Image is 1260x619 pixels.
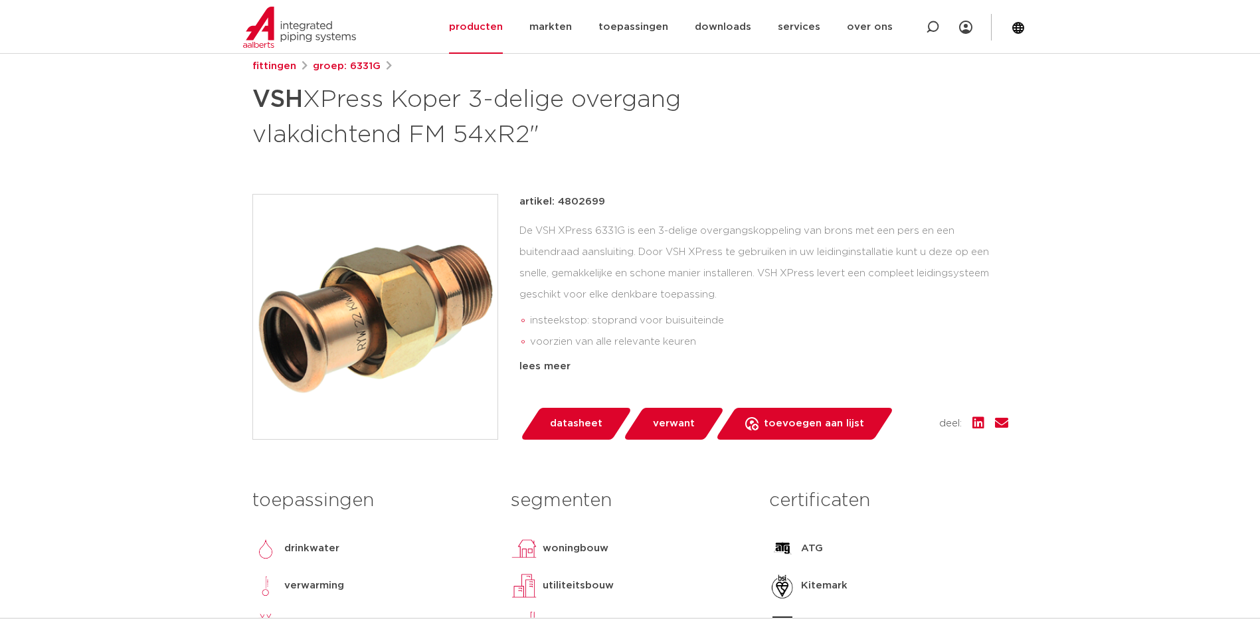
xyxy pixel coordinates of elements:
[519,408,632,440] a: datasheet
[543,541,608,557] p: woningbouw
[252,573,279,599] img: verwarming
[511,487,749,514] h3: segmenten
[622,408,725,440] a: verwant
[252,80,751,151] h1: XPress Koper 3-delige overgang vlakdichtend FM 54xR2"
[764,413,864,434] span: toevoegen aan lijst
[801,541,823,557] p: ATG
[252,58,296,74] a: fittingen
[252,487,491,514] h3: toepassingen
[530,331,1008,353] li: voorzien van alle relevante keuren
[653,413,695,434] span: verwant
[252,88,303,112] strong: VSH
[519,194,605,210] p: artikel: 4802699
[769,487,1008,514] h3: certificaten
[550,413,602,434] span: datasheet
[939,416,962,432] span: deel:
[519,359,1008,375] div: lees meer
[511,573,537,599] img: utiliteitsbouw
[519,221,1008,353] div: De VSH XPress 6331G is een 3-delige overgangskoppeling van brons met een pers en een buitendraad ...
[769,535,796,562] img: ATG
[284,541,339,557] p: drinkwater
[801,578,848,594] p: Kitemark
[543,578,614,594] p: utiliteitsbouw
[313,58,381,74] a: groep: 6331G
[769,573,796,599] img: Kitemark
[530,310,1008,331] li: insteekstop: stoprand voor buisuiteinde
[530,353,1008,374] li: Leak Before Pressed-functie
[511,535,537,562] img: woningbouw
[284,578,344,594] p: verwarming
[253,195,497,439] img: Product Image for VSH XPress Koper 3-delige overgang vlakdichtend FM 54xR2"
[252,535,279,562] img: drinkwater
